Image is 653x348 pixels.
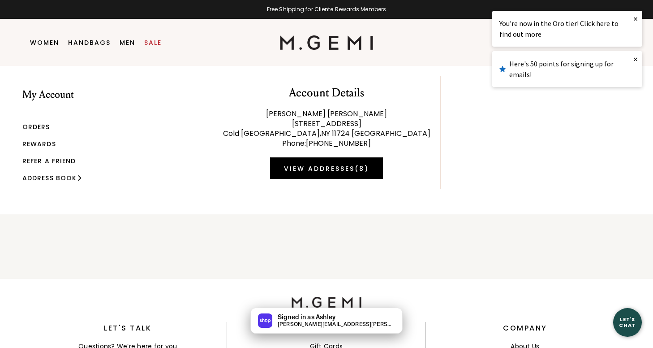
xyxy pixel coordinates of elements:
[144,39,162,46] a: Sale
[68,39,111,46] a: Handbags
[292,297,362,308] img: M.Gemi
[629,51,642,67] a: ×
[22,174,77,183] a: Address Book
[78,175,82,181] img: small chevron
[223,109,430,119] div: [PERSON_NAME] [PERSON_NAME]
[289,86,364,100] h2: Account Details
[120,39,135,46] a: Men
[22,89,85,123] li: My Account
[223,129,430,139] div: Cold [GEOGRAPHIC_DATA] , NY 11724 [GEOGRAPHIC_DATA]
[223,139,430,148] div: Phone : [PHONE_NUMBER]
[30,39,59,46] a: Women
[280,35,374,50] img: M.Gemi
[22,157,76,165] a: Refer a Friend
[22,139,56,148] a: Rewards
[499,58,635,80] div: Here's 50 points for signing up for emails!
[22,122,50,131] a: Orders
[270,157,383,179] a: View Addresses(8)
[492,11,642,91] div: Notifications
[499,18,635,39] div: You're now in the Oro tier! Click here to find out more
[223,119,430,129] div: [STREET_ADDRESS]
[629,11,642,27] a: ×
